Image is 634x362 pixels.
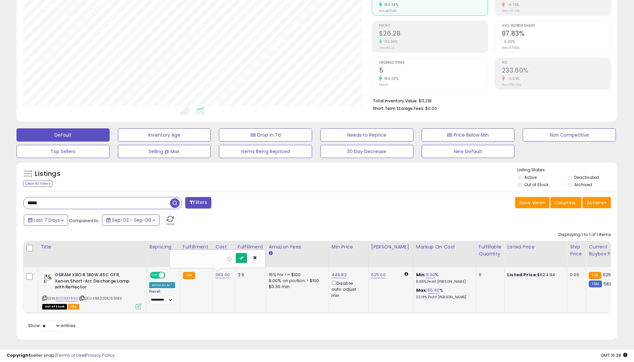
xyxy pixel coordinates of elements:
small: Prev: $11.26 [379,46,394,50]
h2: $26.28 [379,30,488,39]
span: 625 [603,272,611,278]
button: Needs to Reprice [320,128,413,142]
small: FBA [589,272,601,279]
p: 32.18% Profit [PERSON_NAME] [416,295,471,300]
h2: 97.83% [502,30,611,39]
a: Privacy Policy [86,352,115,358]
small: Prev: 97.83% [502,46,519,50]
a: 363.00 [215,272,230,278]
div: Cost [215,244,232,250]
b: OSRAM XBO R 180W 45C OFR, Xenon Short-Arc Discharge Lamp with Reflector [55,272,135,292]
small: 150.00% [382,76,399,81]
label: Out of Stock [524,182,548,187]
span: All listings that are currently out of stock and unavailable for purchase on Amazon [42,304,67,310]
img: 41n84Fvf+PL._SL40_.jpg [42,272,53,285]
span: Columns [555,199,576,206]
div: Title [41,244,144,250]
h2: 233.60% [502,67,611,76]
small: 150.38% [382,2,399,7]
a: Terms of Use [56,352,85,358]
div: % [416,272,471,284]
span: ROI [502,61,611,65]
button: Inventory Age [118,128,211,142]
a: 11.00 [426,272,435,278]
p: 8.88% Profit [PERSON_NAME] [416,280,471,284]
small: FBM [589,280,602,287]
div: Repricing [149,244,177,250]
small: Prev: 43.34% [502,9,520,13]
span: $0.00 [425,105,437,112]
div: Disable auto adjust min [332,280,363,299]
small: 0.00% [502,39,515,44]
span: FBA [68,304,79,310]
div: 0 [479,272,499,278]
button: New Default [422,145,515,158]
label: Archived [574,182,592,187]
span: Last 7 Days [34,217,60,223]
small: Prev: 250.22% [502,83,521,87]
span: ON [151,273,159,278]
div: $0.30 min [269,284,324,290]
button: Items Being Repriced [219,145,312,158]
span: Profit [379,24,488,28]
h5: Listings [35,169,60,179]
span: Ordered Items [379,61,488,65]
span: Sep-02 - Sep-08 [112,217,151,223]
div: % [416,287,471,300]
div: 0.00 [570,272,581,278]
b: Min: [416,272,426,278]
div: Listed Price [507,244,564,250]
span: Avg. Buybox Share [502,24,611,28]
div: Preset: [149,289,175,304]
button: Top Sellers [17,145,110,158]
div: Amazon Fees [269,244,326,250]
button: Last 7 Days [24,214,68,226]
div: Markup on Cost [416,244,473,250]
button: BB Price Below Min [422,128,515,142]
label: Deactivated [574,175,599,180]
div: Clear All Filters [23,181,53,187]
div: 8.00% on portion > $100 [269,278,324,284]
a: 55.40 [428,287,440,294]
b: Max: [416,287,428,293]
button: Selling @ Max [118,145,211,158]
div: Displaying 1 to 1 of 1 items [558,232,611,238]
button: BB Drop in 7d [219,128,312,142]
button: Filters [185,197,211,209]
div: Fulfillable Quantity [479,244,502,257]
div: ASIN: [42,272,141,309]
small: Amazon Fees. [269,250,273,256]
span: | SKU: FBA/OSR/69183 [79,296,122,301]
div: Min Price [332,244,366,250]
button: Default [17,128,110,142]
div: Amazon AI * [149,282,175,288]
span: 2025-09-16 16:28 GMT [601,352,627,358]
span: Compared to: [69,217,99,224]
div: [PERSON_NAME] [371,244,410,250]
div: Fulfillment [183,244,210,250]
a: B001KRFR4G [56,296,78,301]
button: Columns [550,197,581,208]
button: 30 Day Decrease [320,145,413,158]
button: Save View [515,197,549,208]
a: 449.82 [332,272,347,278]
strong: Copyright [7,352,31,358]
h2: 5 [379,67,488,76]
span: OFF [164,273,175,278]
label: Active [524,175,537,180]
small: -6.78% [505,2,519,7]
b: Listed Price: [507,272,537,278]
button: Sep-02 - Sep-08 [102,214,159,226]
b: Total Inventory Value: [373,98,418,104]
p: Listing States: [517,167,617,173]
div: Fulfillment Cost [238,244,263,257]
div: Ship Price [570,244,583,257]
button: Actions [582,197,611,208]
span: Show: entries [28,322,76,329]
b: Short Term Storage Fees: [373,106,424,111]
li: $11,318 [373,96,606,104]
th: The percentage added to the cost of goods (COGS) that forms the calculator for Min & Max prices. [413,241,476,267]
small: Prev: 2 [379,83,388,87]
small: -6.64% [505,76,520,81]
div: Current Buybox Price [589,244,623,257]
